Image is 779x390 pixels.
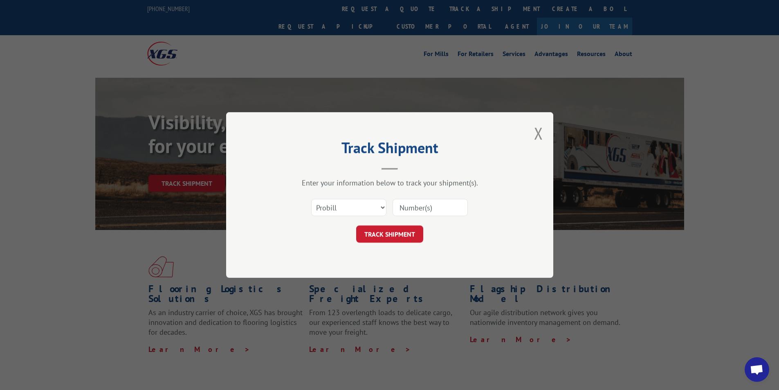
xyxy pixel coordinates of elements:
[356,225,423,243] button: TRACK SHIPMENT
[745,357,769,382] div: Open chat
[393,199,468,216] input: Number(s)
[267,178,512,187] div: Enter your information below to track your shipment(s).
[534,122,543,144] button: Close modal
[267,142,512,158] h2: Track Shipment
